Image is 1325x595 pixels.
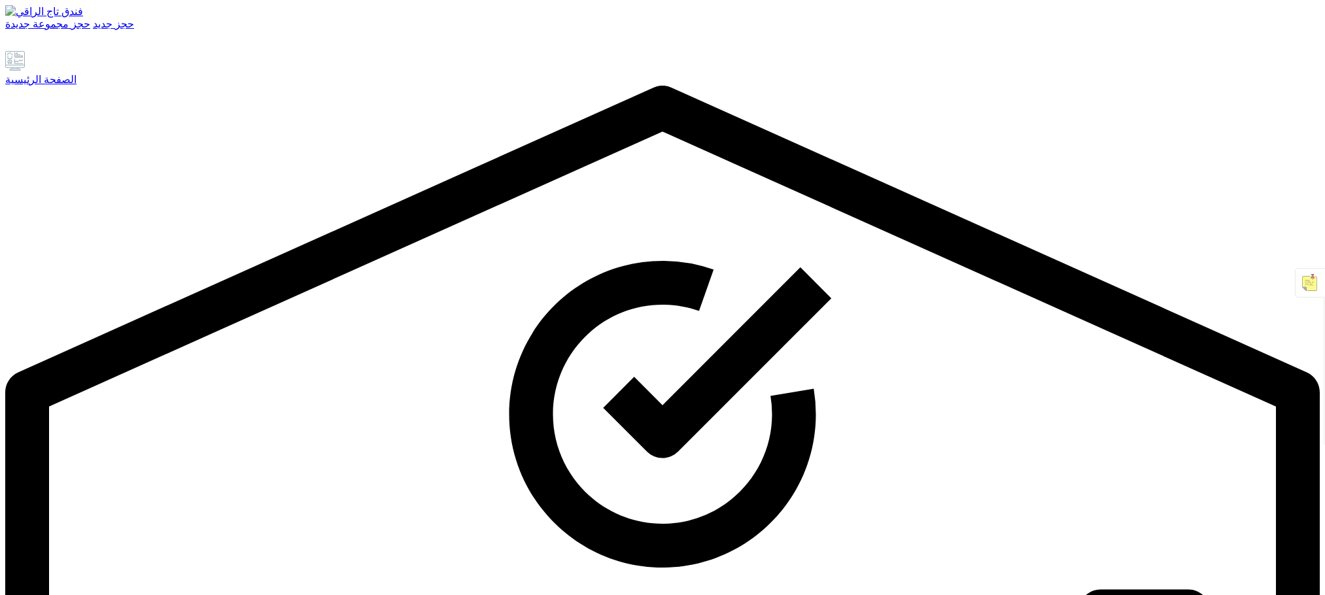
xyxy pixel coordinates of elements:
[5,18,90,29] a: حجز مجموعة جديدة
[44,39,60,50] a: تعليقات الموظفين
[25,39,42,50] a: إعدادات
[5,51,1320,86] a: الصفحة الرئيسية
[5,74,77,85] font: الصفحة الرئيسية
[5,5,83,18] img: فندق تاج الراقي
[5,39,22,50] a: يدعم
[93,18,134,29] a: حجز جديد
[5,5,1320,18] a: فندق تاج الراقي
